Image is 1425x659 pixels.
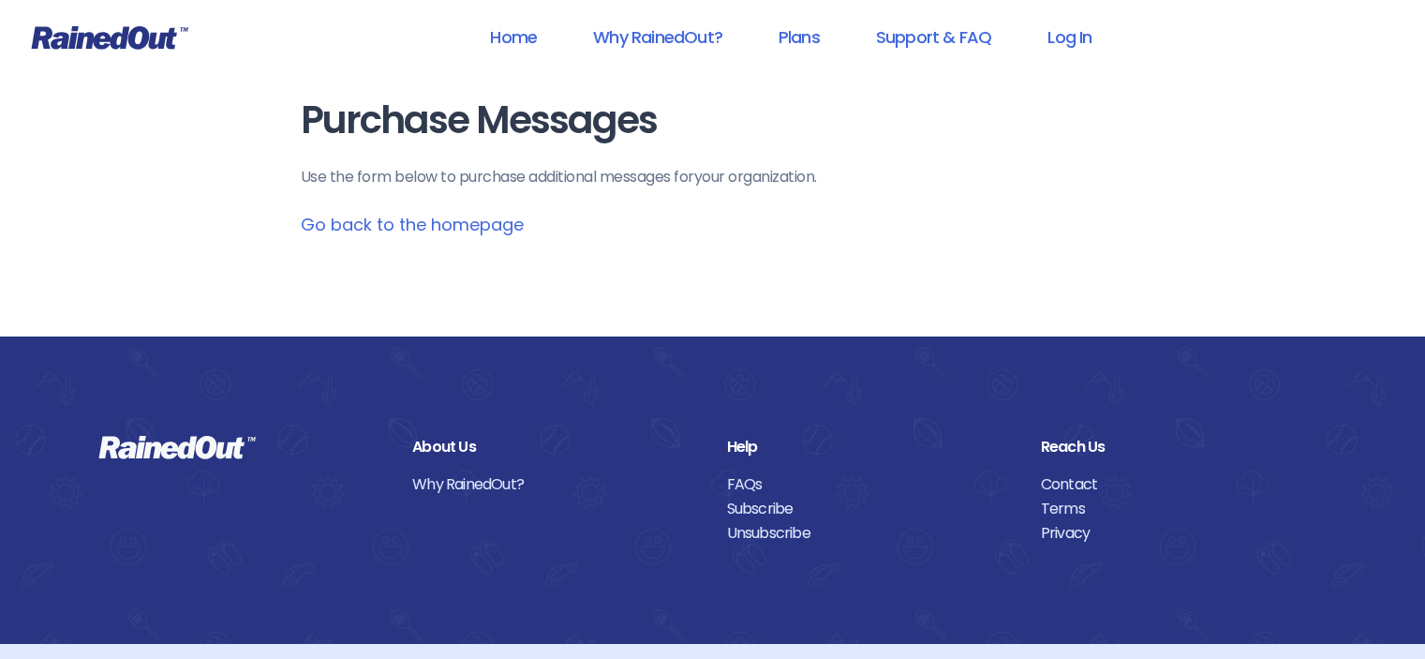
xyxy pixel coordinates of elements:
[1041,521,1327,546] a: Privacy
[727,435,1013,459] div: Help
[727,497,1013,521] a: Subscribe
[412,472,698,497] a: Why RainedOut?
[1041,472,1327,497] a: Contact
[301,99,1125,142] h1: Purchase Messages
[301,166,1125,188] p: Use the form below to purchase additional messages for your organization .
[1041,497,1327,521] a: Terms
[1023,16,1116,58] a: Log In
[301,213,524,236] a: Go back to the homepage
[727,472,1013,497] a: FAQs
[754,16,844,58] a: Plans
[466,16,561,58] a: Home
[569,16,747,58] a: Why RainedOut?
[852,16,1016,58] a: Support & FAQ
[727,521,1013,546] a: Unsubscribe
[412,435,698,459] div: About Us
[1041,435,1327,459] div: Reach Us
